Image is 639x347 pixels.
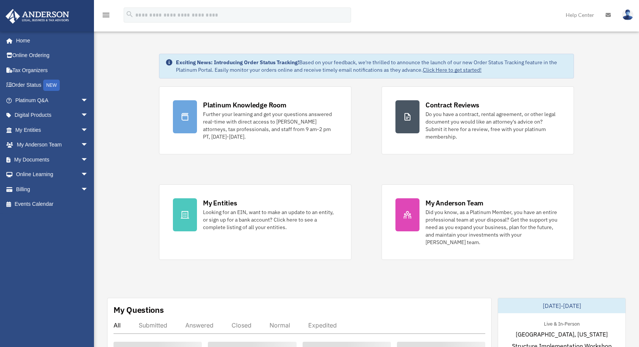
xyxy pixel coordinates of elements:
[5,48,100,63] a: Online Ordering
[101,13,111,20] a: menu
[425,100,479,110] div: Contract Reviews
[81,137,96,153] span: arrow_drop_down
[232,321,251,329] div: Closed
[425,110,560,140] div: Do you have a contract, rental agreement, or other legal document you would like an attorney's ad...
[5,182,100,197] a: Billingarrow_drop_down
[81,122,96,138] span: arrow_drop_down
[159,184,351,260] a: My Entities Looking for an EIN, want to make an update to an entity, or sign up for a bank accoun...
[114,321,121,329] div: All
[101,11,111,20] i: menu
[423,66,482,73] a: Click Here to get started!
[5,137,100,152] a: My Anderson Teamarrow_drop_down
[5,122,100,137] a: My Entitiesarrow_drop_down
[382,86,574,154] a: Contract Reviews Do you have a contract, rental agreement, or other legal document you would like...
[382,184,574,260] a: My Anderson Team Did you know, as a Platinum Member, you have an entire professional team at your...
[114,304,164,315] div: My Questions
[5,167,100,182] a: Online Learningarrow_drop_down
[81,182,96,197] span: arrow_drop_down
[5,78,100,93] a: Order StatusNEW
[203,198,237,208] div: My Entities
[203,100,286,110] div: Platinum Knowledge Room
[81,108,96,123] span: arrow_drop_down
[308,321,337,329] div: Expedited
[425,208,560,246] div: Did you know, as a Platinum Member, you have an entire professional team at your disposal? Get th...
[159,86,351,154] a: Platinum Knowledge Room Further your learning and get your questions answered real-time with dire...
[425,198,483,208] div: My Anderson Team
[203,208,338,231] div: Looking for an EIN, want to make an update to an entity, or sign up for a bank account? Click her...
[5,33,96,48] a: Home
[270,321,290,329] div: Normal
[538,319,586,327] div: Live & In-Person
[81,152,96,167] span: arrow_drop_down
[5,108,100,123] a: Digital Productsarrow_drop_down
[126,10,134,18] i: search
[176,59,568,74] div: Based on your feedback, we're thrilled to announce the launch of our new Order Status Tracking fe...
[498,298,625,313] div: [DATE]-[DATE]
[203,110,338,140] div: Further your learning and get your questions answered real-time with direct access to [PERSON_NAM...
[185,321,214,329] div: Answered
[622,9,633,20] img: User Pic
[43,80,60,91] div: NEW
[81,167,96,183] span: arrow_drop_down
[81,93,96,108] span: arrow_drop_down
[139,321,167,329] div: Submitted
[3,9,71,24] img: Anderson Advisors Platinum Portal
[516,330,608,339] span: [GEOGRAPHIC_DATA], [US_STATE]
[5,197,100,212] a: Events Calendar
[176,59,299,66] strong: Exciting News: Introducing Order Status Tracking!
[5,152,100,167] a: My Documentsarrow_drop_down
[5,93,100,108] a: Platinum Q&Aarrow_drop_down
[5,63,100,78] a: Tax Organizers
